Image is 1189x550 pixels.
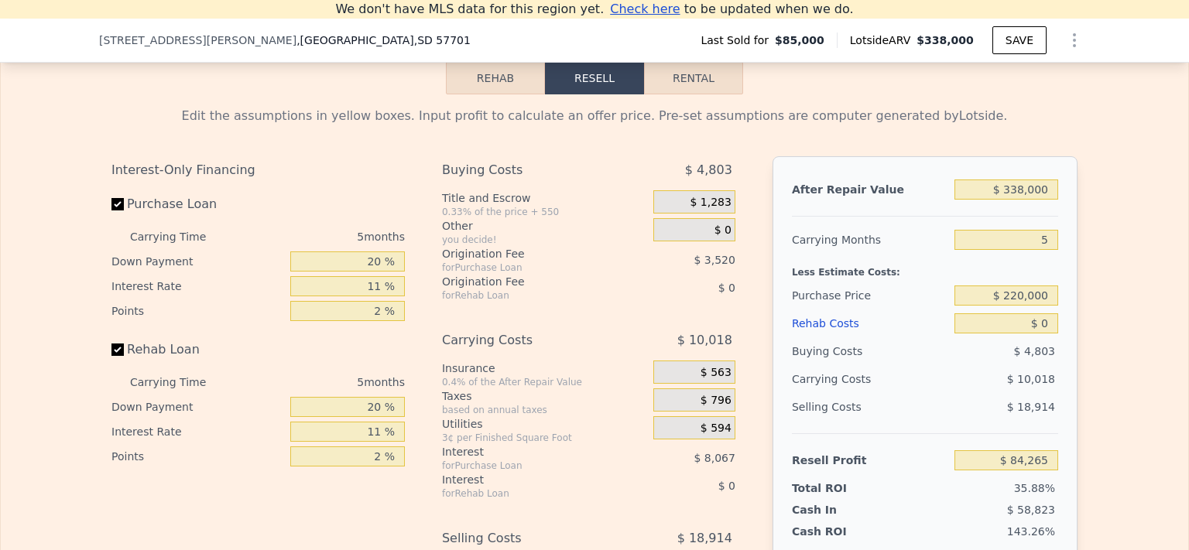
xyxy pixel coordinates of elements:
[111,190,284,218] label: Purchase Loan
[442,388,647,404] div: Taxes
[1007,525,1055,538] span: 143.26%
[792,176,948,203] div: After Repair Value
[99,32,296,48] span: [STREET_ADDRESS][PERSON_NAME]
[992,26,1047,54] button: SAVE
[446,62,545,94] button: Rehab
[237,370,405,395] div: 5 months
[130,224,231,249] div: Carrying Time
[442,416,647,432] div: Utilities
[296,32,471,48] span: , [GEOGRAPHIC_DATA]
[694,452,735,464] span: $ 8,067
[442,326,615,354] div: Carrying Costs
[792,480,889,496] div: Total ROI
[792,337,948,365] div: Buying Costs
[685,156,732,184] span: $ 4,803
[111,419,284,444] div: Interest Rate
[111,156,405,184] div: Interest-Only Financing
[442,404,647,416] div: based on annual taxes
[414,34,471,46] span: , SD 57701
[111,395,284,419] div: Down Payment
[111,107,1078,125] div: Edit the assumptions in yellow boxes. Input profit to calculate an offer price. Pre-set assumptio...
[442,487,615,500] div: for Rehab Loan
[1007,504,1055,516] span: $ 58,823
[644,62,743,94] button: Rental
[545,62,644,94] button: Resell
[442,289,615,302] div: for Rehab Loan
[714,224,732,237] span: $ 0
[792,282,948,309] div: Purchase Price
[111,444,284,469] div: Points
[701,366,732,380] span: $ 563
[775,32,824,48] span: $85,000
[701,32,775,48] span: Last Sold for
[792,226,948,254] div: Carrying Months
[442,156,615,184] div: Buying Costs
[718,282,735,294] span: $ 0
[442,472,615,487] div: Interest
[718,480,735,492] span: $ 0
[1007,401,1055,413] span: $ 18,914
[111,274,284,299] div: Interest Rate
[677,326,732,354] span: $ 10,018
[1007,373,1055,385] span: $ 10,018
[792,365,889,393] div: Carrying Costs
[442,261,615,274] div: for Purchase Loan
[442,234,647,246] div: you decide!
[610,2,680,16] span: Check here
[694,254,735,266] span: $ 3,520
[850,32,917,48] span: Lotside ARV
[442,246,615,261] div: Origination Fee
[130,370,231,395] div: Carrying Time
[111,343,124,356] input: Rehab Loan
[111,198,124,210] input: Purchase Loan
[1014,345,1055,357] span: $ 4,803
[111,249,284,274] div: Down Payment
[442,190,647,206] div: Title and Escrow
[442,459,615,472] div: for Purchase Loan
[792,254,1058,282] div: Less Estimate Costs:
[111,299,284,323] div: Points
[442,218,647,234] div: Other
[701,422,732,436] span: $ 594
[442,376,647,388] div: 0.4% of the After Repair Value
[792,524,903,539] div: Cash ROI
[792,502,889,518] div: Cash In
[1014,482,1055,494] span: 35.88%
[917,34,974,46] span: $338,000
[792,446,948,474] div: Resell Profit
[442,206,647,218] div: 0.33% of the price + 550
[111,336,284,364] label: Rehab Loan
[442,444,615,459] div: Interest
[442,432,647,444] div: 3¢ per Finished Square Foot
[690,196,731,210] span: $ 1,283
[237,224,405,249] div: 5 months
[701,394,732,408] span: $ 796
[442,360,647,376] div: Insurance
[792,393,948,421] div: Selling Costs
[442,274,615,289] div: Origination Fee
[792,309,948,337] div: Rehab Costs
[1059,25,1090,56] button: Show Options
